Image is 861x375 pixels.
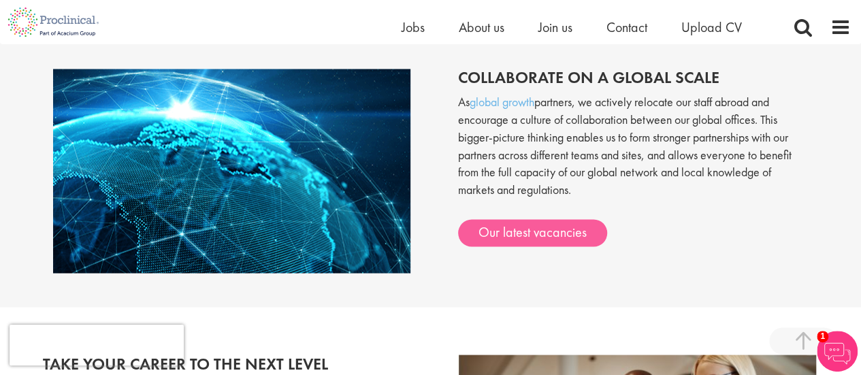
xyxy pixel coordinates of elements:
[606,18,647,36] a: Contact
[538,18,572,36] a: Join us
[10,325,184,365] iframe: reCAPTCHA
[458,69,809,86] h2: Collaborate on a global scale
[470,94,534,110] a: global growth
[458,93,809,212] p: As partners, we actively relocate our staff abroad and encourage a culture of collaboration betwe...
[817,331,828,342] span: 1
[817,331,858,372] img: Chatbot
[459,18,504,36] a: About us
[402,18,425,36] a: Jobs
[43,355,421,372] h2: Take your career to the next level
[458,219,607,246] a: Our latest vacancies
[681,18,742,36] a: Upload CV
